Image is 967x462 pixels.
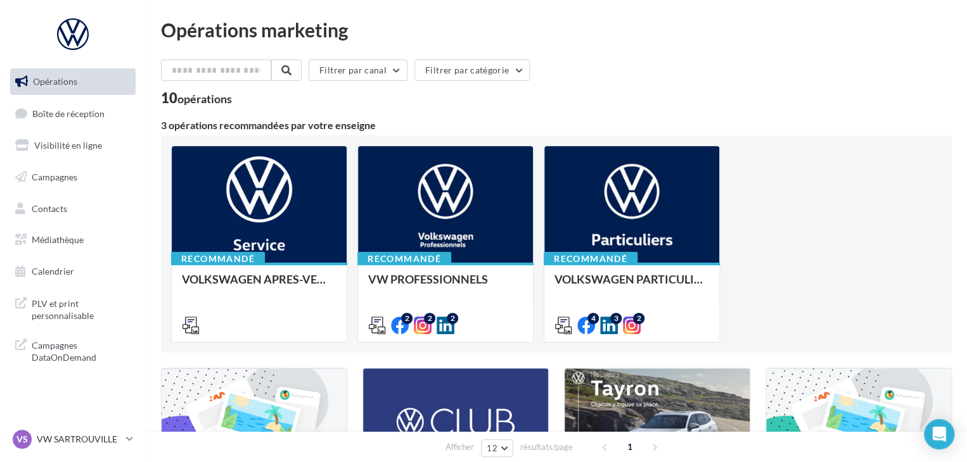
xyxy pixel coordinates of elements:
a: Opérations [8,68,138,95]
div: Open Intercom Messenger [924,419,954,449]
div: Mots-clés [160,75,191,83]
img: tab_keywords_by_traffic_grey.svg [146,73,156,84]
span: résultats/page [520,441,573,453]
img: tab_domain_overview_orange.svg [53,73,63,84]
span: 1 [620,437,640,457]
div: Domaine: [DOMAIN_NAME] [33,33,143,43]
span: 12 [487,443,497,453]
span: Calendrier [32,266,74,277]
div: opérations [177,93,232,104]
span: Visibilité en ligne [34,140,102,151]
a: Boîte de réception [8,100,138,127]
div: VW PROFESSIONNELS [368,273,523,298]
div: 2 [447,313,458,324]
div: Recommandé [544,252,637,266]
div: Opérations marketing [161,20,952,39]
div: 4 [587,313,599,324]
div: Recommandé [357,252,451,266]
button: Filtrer par canal [309,59,407,81]
a: Visibilité en ligne [8,132,138,159]
div: 2 [633,313,644,324]
div: 10 [161,91,232,105]
div: 3 opérations recommandées par votre enseigne [161,120,952,130]
button: 12 [481,439,513,457]
span: Campagnes [32,172,77,182]
span: Médiathèque [32,234,84,245]
span: Boîte de réception [32,108,105,118]
span: Contacts [32,203,67,213]
span: PLV et print personnalisable [32,295,131,322]
div: 3 [610,313,622,324]
span: VS [16,433,28,446]
a: Campagnes [8,164,138,190]
span: Afficher [445,441,474,453]
p: VW SARTROUVILLE [37,433,121,446]
span: Opérations [33,76,77,87]
div: 2 [424,313,435,324]
a: Campagnes DataOnDemand [8,332,138,369]
button: Filtrer par catégorie [414,59,530,81]
div: VOLKSWAGEN APRES-VENTE [182,273,336,298]
span: Campagnes DataOnDemand [32,337,131,364]
img: website_grey.svg [20,33,30,43]
a: PLV et print personnalisable [8,290,138,327]
a: Médiathèque [8,227,138,253]
img: logo_orange.svg [20,20,30,30]
a: Contacts [8,196,138,222]
a: VS VW SARTROUVILLE [10,427,136,451]
div: Domaine [67,75,98,83]
div: 2 [401,313,413,324]
div: v 4.0.25 [35,20,62,30]
a: Calendrier [8,258,138,285]
div: VOLKSWAGEN PARTICULIER [554,273,709,298]
div: Recommandé [171,252,265,266]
